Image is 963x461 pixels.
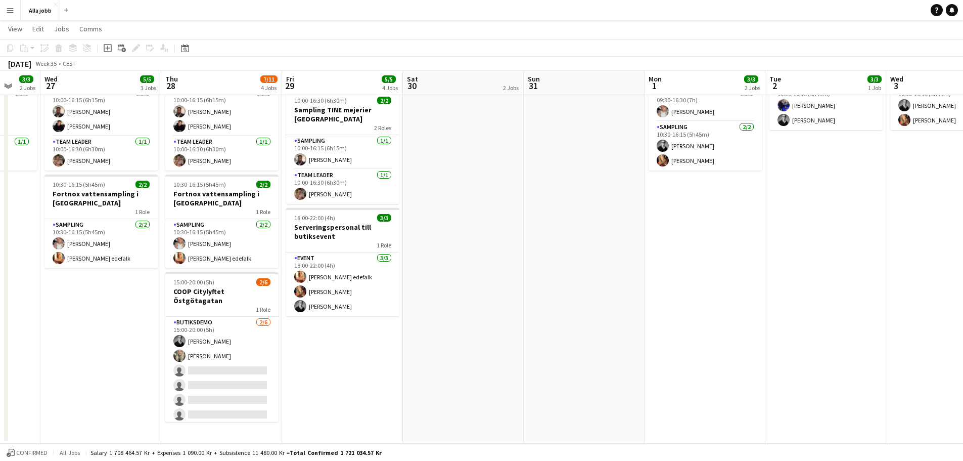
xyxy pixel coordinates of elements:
[16,449,48,456] span: Confirmed
[54,24,69,33] span: Jobs
[79,24,102,33] span: Comms
[75,22,106,35] a: Comms
[50,22,73,35] a: Jobs
[21,1,60,20] button: Alla jobb
[290,449,382,456] span: Total Confirmed 1 721 034.57 kr
[58,449,82,456] span: All jobs
[33,60,59,67] span: Week 35
[8,24,22,33] span: View
[32,24,44,33] span: Edit
[90,449,382,456] div: Salary 1 708 464.57 kr + Expenses 1 090.00 kr + Subsistence 11 480.00 kr =
[63,60,76,67] div: CEST
[5,447,49,458] button: Confirmed
[4,22,26,35] a: View
[28,22,48,35] a: Edit
[8,59,31,69] div: [DATE]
